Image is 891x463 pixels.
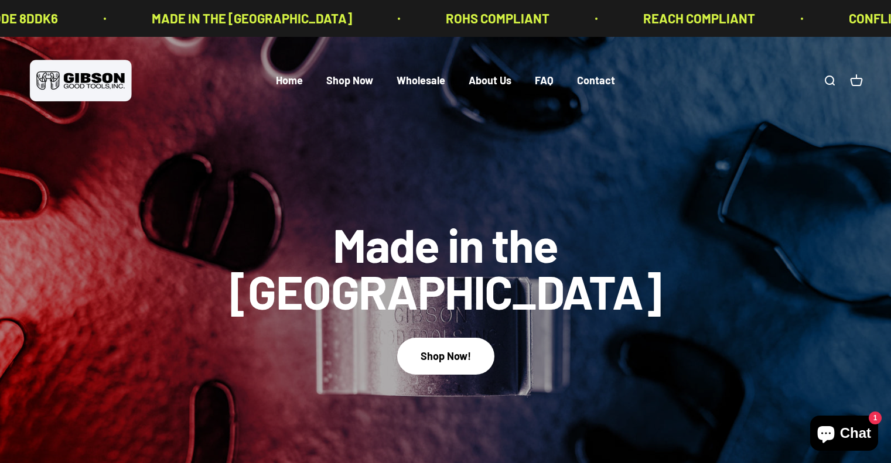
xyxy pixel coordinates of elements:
split-lines: Made in the [GEOGRAPHIC_DATA] [217,263,674,319]
p: REACH COMPLIANT [640,8,752,29]
inbox-online-store-chat: Shopify online store chat [807,416,882,454]
div: Shop Now! [421,348,471,365]
a: FAQ [535,74,554,87]
p: ROHS COMPLIANT [443,8,547,29]
a: Home [276,74,303,87]
a: Contact [577,74,615,87]
a: Shop Now [326,74,373,87]
p: MADE IN THE [GEOGRAPHIC_DATA] [149,8,349,29]
a: Wholesale [397,74,445,87]
a: About Us [469,74,511,87]
button: Shop Now! [397,338,494,375]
